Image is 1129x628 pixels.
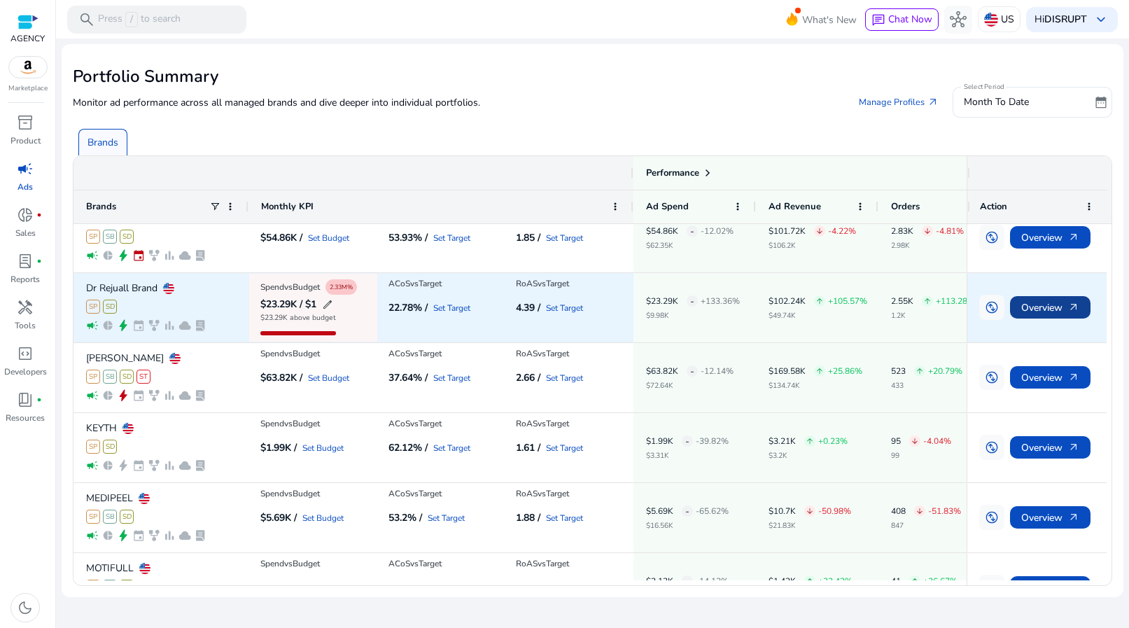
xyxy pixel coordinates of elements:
img: us.svg [984,13,998,27]
span: donut_small [17,207,34,223]
span: vs [284,418,293,429]
span: RoAS [516,278,538,289]
p: 2.98K [891,242,964,249]
p: +133.36% [701,297,740,305]
span: cloud [178,319,191,332]
span: vs [284,348,293,359]
span: RoAS [516,558,538,569]
p: -50.98% [818,507,851,515]
span: SP [86,300,100,314]
span: Budget [293,281,320,293]
span: Performance [646,167,699,179]
p: -4.04% [923,437,951,445]
p: $23.29K above budget [260,314,336,327]
span: fiber_manual_record [36,258,42,264]
p: [PERSON_NAME] [86,354,164,363]
span: bolt [117,319,129,332]
span: - [690,217,694,246]
span: arrow_outward [1068,232,1079,243]
p: Hi [1035,15,1087,25]
span: arrow_outward [927,97,939,108]
span: Overview [1021,223,1079,252]
span: - [685,427,689,456]
span: Spend [260,348,284,359]
span: Target [546,418,569,429]
span: ACoS [388,558,410,569]
span: arrow_outward [1068,302,1079,313]
span: arrow_upward [815,297,824,305]
p: Resources [6,412,45,424]
span: book_4 [17,391,34,408]
a: Set Target [546,374,583,382]
p: $169.58K [769,367,806,375]
button: swap_vertical_circle [979,295,1004,320]
a: Manage Profiles [848,90,950,115]
p: $16.56K [646,522,729,529]
span: Target [419,488,442,499]
span: keyboard_arrow_down [1093,11,1109,28]
span: Month To Date [964,95,1029,109]
h5: $54.86K / [260,233,302,243]
p: $102.24K [769,297,806,305]
p: $134.74K [769,382,862,389]
img: us.svg [139,493,150,504]
p: +105.57% [828,297,867,305]
span: family_history [148,459,160,472]
span: Spend [260,281,284,293]
p: +0.23% [818,437,848,445]
span: event [132,529,145,542]
span: vs [284,488,293,499]
span: campaign [17,160,34,177]
span: SD [120,510,134,524]
span: swap_vertical_circle [985,440,999,454]
p: $3.31K [646,452,729,459]
p: $49.74K [769,312,867,319]
p: 847 [891,522,961,529]
p: -39.82% [696,437,729,445]
p: $62.35K [646,242,734,249]
h5: 37.64% / [388,373,428,383]
span: inventory_2 [17,114,34,131]
p: $3.21K [769,437,796,445]
p: 523 [891,367,906,375]
a: Set Budget [308,234,349,242]
p: Reports [10,273,40,286]
span: Spend [260,418,284,429]
h5: $5.69K / [260,513,297,523]
span: arrow_upward [806,577,814,585]
span: lab_profile [194,249,206,262]
span: Target [546,488,569,499]
span: Target [419,348,442,359]
h5: 62.12% / [388,443,428,453]
p: 41 [891,577,901,585]
span: lab_profile [194,389,206,402]
span: Monthly KPI [261,200,314,213]
p: $1.99K [646,437,673,445]
span: vs [284,281,293,293]
span: vs [410,418,419,429]
span: arrow_upward [815,367,824,375]
span: arrow_downward [815,227,824,235]
p: Marketplace [8,83,48,94]
span: SP [86,370,100,384]
span: SD [103,440,117,454]
span: vs [410,488,419,499]
p: $1.43K [769,577,796,585]
span: swap_vertical_circle [985,300,999,314]
span: Budget [293,488,320,499]
span: arrow_downward [911,437,919,445]
img: amazon.svg [9,57,47,78]
p: Dr Rejuall Brand [86,284,157,293]
span: Overview [1021,503,1079,532]
p: $106.2K [769,242,856,249]
span: arrow_outward [1068,372,1079,383]
p: MOTIFULL [86,564,134,573]
h5: 22.78% / [388,303,428,313]
p: $63.82K [646,367,678,375]
span: campaign [86,249,99,262]
span: Target [546,278,569,289]
span: vs [410,348,419,359]
button: Overviewarrow_outward [1010,296,1091,319]
p: 1.2K [891,312,975,319]
span: lab_profile [194,319,206,332]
